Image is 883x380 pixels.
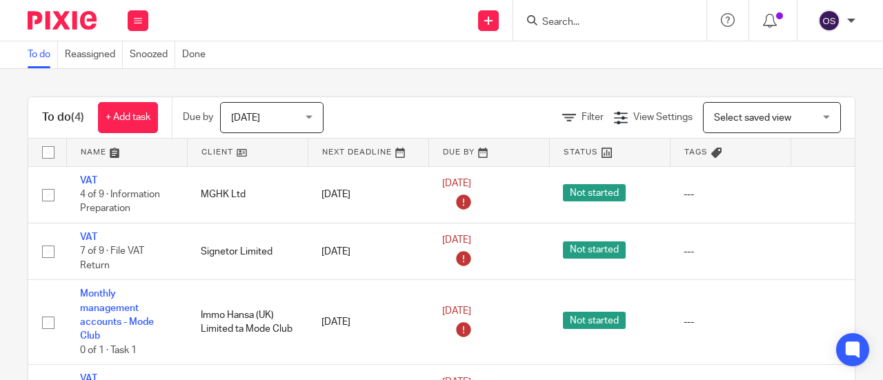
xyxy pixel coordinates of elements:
[633,112,693,122] span: View Settings
[80,247,144,271] span: 7 of 9 · File VAT Return
[442,179,471,188] span: [DATE]
[65,41,123,68] a: Reassigned
[71,112,84,123] span: (4)
[80,232,97,242] a: VAT
[308,280,428,365] td: [DATE]
[80,346,137,355] span: 0 of 1 · Task 1
[42,110,84,125] h1: To do
[28,11,97,30] img: Pixie
[684,188,777,201] div: ---
[183,110,213,124] p: Due by
[684,315,777,329] div: ---
[80,190,160,214] span: 4 of 9 · Information Preparation
[187,223,308,279] td: Signetor Limited
[818,10,840,32] img: svg%3E
[714,113,791,123] span: Select saved view
[684,148,708,156] span: Tags
[187,166,308,223] td: MGHK Ltd
[563,312,626,329] span: Not started
[442,236,471,246] span: [DATE]
[130,41,175,68] a: Snoozed
[308,166,428,223] td: [DATE]
[80,289,154,341] a: Monthly management accounts - Mode Club
[80,176,97,186] a: VAT
[98,102,158,133] a: + Add task
[442,306,471,316] span: [DATE]
[308,223,428,279] td: [DATE]
[563,241,626,259] span: Not started
[231,113,260,123] span: [DATE]
[187,280,308,365] td: Immo Hansa (UK) Limited ta Mode Club
[182,41,212,68] a: Done
[28,41,58,68] a: To do
[582,112,604,122] span: Filter
[684,245,777,259] div: ---
[563,184,626,201] span: Not started
[541,17,665,29] input: Search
